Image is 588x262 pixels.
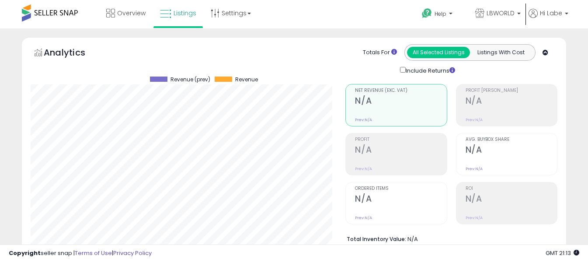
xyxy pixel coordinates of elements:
h2: N/A [466,96,557,108]
span: Ordered Items [355,186,446,191]
span: Hi Labe [540,9,562,17]
span: Profit [PERSON_NAME] [466,88,557,93]
h2: N/A [355,194,446,206]
a: Privacy Policy [113,249,152,257]
button: All Selected Listings [407,47,470,58]
span: 2025-08-13 21:13 GMT [546,249,579,257]
span: Overview [117,9,146,17]
small: Prev: N/A [355,117,372,122]
a: Help [415,1,467,28]
small: Prev: N/A [466,215,483,220]
strong: Copyright [9,249,41,257]
span: Listings [174,9,196,17]
span: LBWORLD [487,9,515,17]
span: Help [435,10,446,17]
span: Revenue (prev) [170,77,210,83]
span: Profit [355,137,446,142]
span: ROI [466,186,557,191]
i: Get Help [421,8,432,19]
button: Listings With Cost [470,47,532,58]
h2: N/A [466,145,557,157]
b: Total Inventory Value: [347,235,406,243]
div: Include Returns [393,65,466,75]
div: Totals For [363,49,397,57]
li: N/A [347,233,551,244]
small: Prev: N/A [466,166,483,171]
h2: N/A [466,194,557,206]
h2: N/A [355,96,446,108]
a: Hi Labe [529,9,568,28]
div: seller snap | | [9,249,152,258]
span: Avg. Buybox Share [466,137,557,142]
small: Prev: N/A [355,215,372,220]
span: Net Revenue (Exc. VAT) [355,88,446,93]
a: Terms of Use [75,249,112,257]
small: Prev: N/A [355,166,372,171]
span: Revenue [235,77,258,83]
small: Prev: N/A [466,117,483,122]
h5: Analytics [44,46,102,61]
h2: N/A [355,145,446,157]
